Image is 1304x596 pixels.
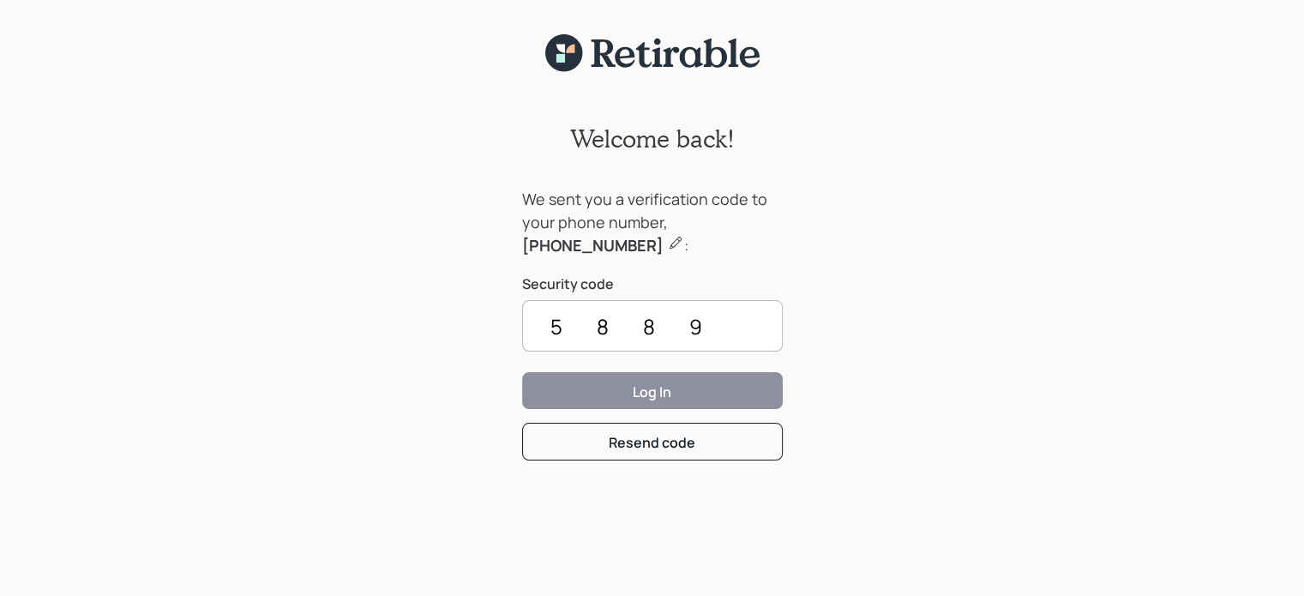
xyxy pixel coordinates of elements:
[570,124,735,154] h2: Welcome back!
[522,372,783,409] button: Log In
[633,382,671,401] div: Log In
[609,433,695,452] div: Resend code
[522,274,783,293] label: Security code
[522,300,783,352] input: ••••
[522,235,664,256] b: [PHONE_NUMBER]
[522,188,783,257] div: We sent you a verification code to your phone number, :
[522,423,783,460] button: Resend code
